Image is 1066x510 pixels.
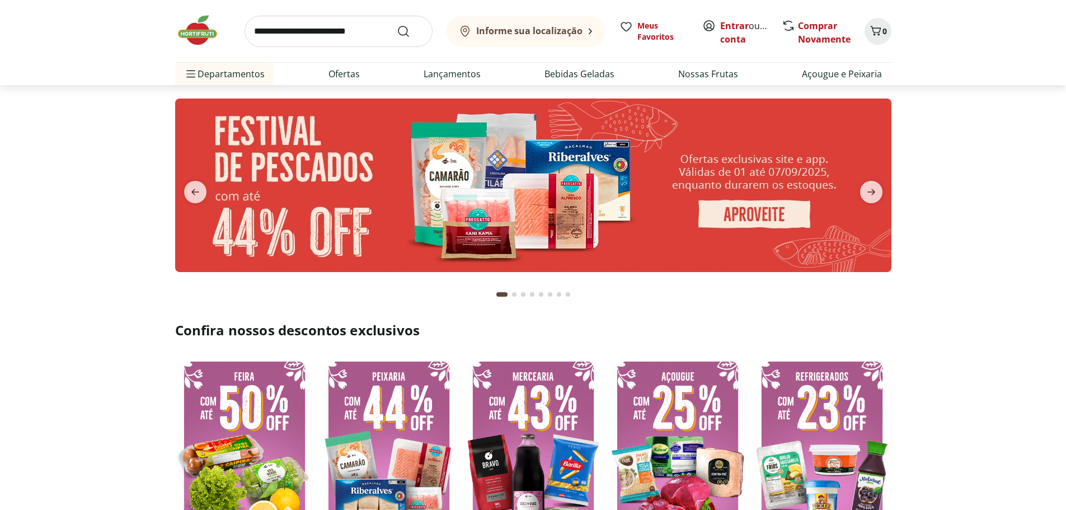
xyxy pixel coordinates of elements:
a: Comprar Novamente [798,20,851,45]
input: search [245,16,433,47]
span: Meus Favoritos [637,20,689,43]
button: Carrinho [865,18,891,45]
button: Go to page 5 from fs-carousel [537,281,546,308]
button: Informe sua localização [446,16,606,47]
button: Go to page 8 from fs-carousel [563,281,572,308]
a: Açougue e Peixaria [802,67,882,81]
h2: Confira nossos descontos exclusivos [175,321,891,339]
a: Nossas Frutas [678,67,738,81]
button: Go to page 3 from fs-carousel [519,281,528,308]
button: Submit Search [397,25,424,38]
span: ou [720,19,770,46]
button: next [851,181,891,203]
a: Entrar [720,20,749,32]
button: Go to page 4 from fs-carousel [528,281,537,308]
button: Go to page 7 from fs-carousel [555,281,563,308]
button: Current page from fs-carousel [494,281,510,308]
img: pescados [175,99,891,272]
span: Departamentos [184,60,265,87]
a: Criar conta [720,20,782,45]
a: Lançamentos [424,67,481,81]
a: Bebidas Geladas [544,67,614,81]
button: Go to page 2 from fs-carousel [510,281,519,308]
img: Hortifruti [175,13,231,47]
a: Meus Favoritos [619,20,689,43]
button: previous [175,181,215,203]
b: Informe sua localização [476,25,583,37]
button: Go to page 6 from fs-carousel [546,281,555,308]
a: Ofertas [328,67,360,81]
button: Menu [184,60,198,87]
span: 0 [882,26,887,36]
